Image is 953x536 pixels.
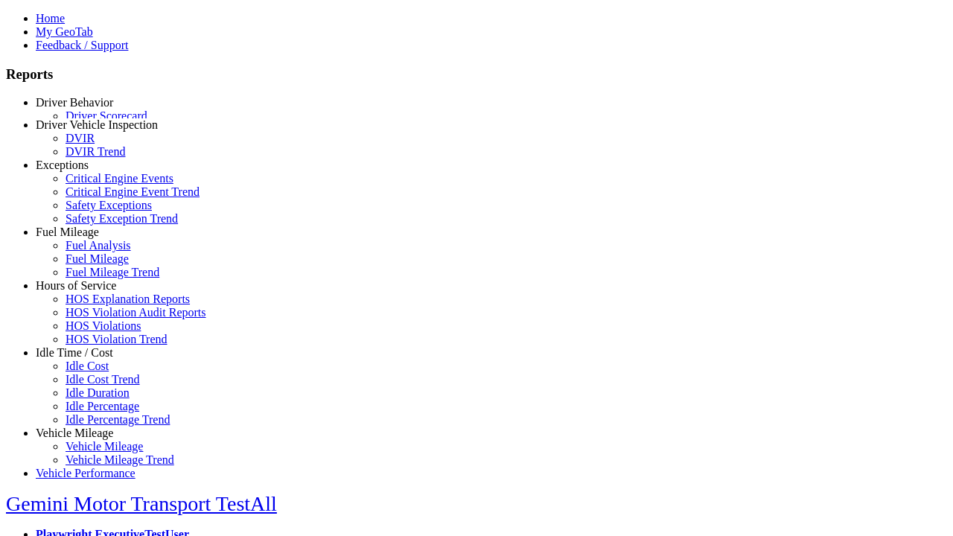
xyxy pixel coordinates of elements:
a: Idle Percentage [66,400,139,412]
a: Vehicle Mileage [66,440,143,453]
a: Fuel Analysis [66,239,131,252]
a: Vehicle Performance [36,467,136,479]
a: Feedback / Support [36,39,128,51]
a: DVIR [66,132,95,144]
a: Fuel Mileage [36,226,99,238]
a: HOS Violations [66,319,141,332]
a: Exceptions [36,159,89,171]
a: DVIR Trend [66,145,125,158]
a: Vehicle Mileage [36,427,113,439]
a: Idle Cost [66,360,109,372]
a: Gemini Motor Transport TestAll [6,492,277,515]
a: Safety Exception Trend [66,212,178,225]
a: Driver Scorecard [66,109,147,122]
a: Idle Time / Cost [36,346,113,359]
a: Vehicle Mileage Trend [66,453,174,466]
a: Safety Exceptions [66,199,152,211]
a: HOS Violation Audit Reports [66,306,206,319]
a: Idle Percentage Trend [66,413,170,426]
a: My GeoTab [36,25,93,38]
a: Idle Cost Trend [66,373,140,386]
a: Critical Engine Event Trend [66,185,200,198]
a: Driver Behavior [36,96,113,109]
a: Driver Vehicle Inspection [36,118,158,131]
a: Hours of Service [36,279,116,292]
a: Home [36,12,65,25]
a: Fuel Mileage Trend [66,266,159,278]
a: Critical Engine Events [66,172,173,185]
h3: Reports [6,66,947,83]
a: HOS Explanation Reports [66,293,190,305]
a: Idle Duration [66,386,130,399]
a: Fuel Mileage [66,252,129,265]
a: HOS Violation Trend [66,333,168,345]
